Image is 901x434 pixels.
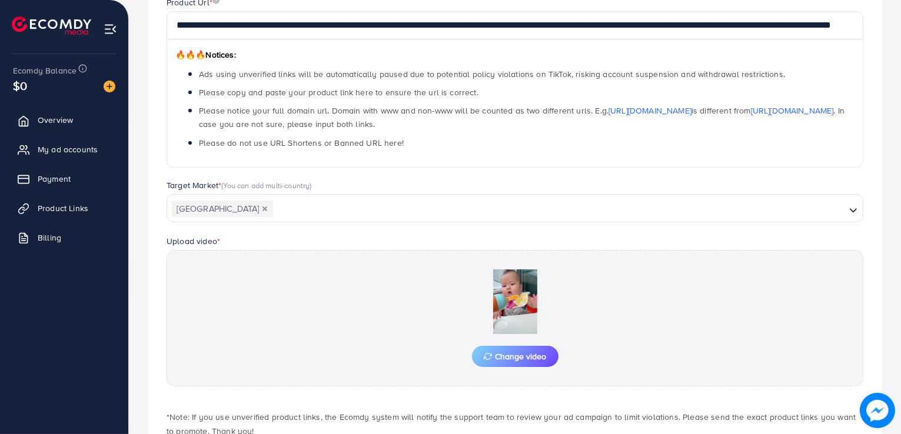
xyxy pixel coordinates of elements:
a: Overview [9,108,119,132]
a: [URL][DOMAIN_NAME] [751,105,834,116]
label: Upload video [167,235,220,247]
button: Change video [472,346,558,367]
img: image [104,81,115,92]
button: Deselect Pakistan [262,206,268,212]
a: Product Links [9,196,119,220]
span: Ads using unverified links will be automatically paused due to potential policy violations on Tik... [199,68,785,80]
span: [GEOGRAPHIC_DATA] [171,201,273,217]
span: Billing [38,232,61,243]
span: Please copy and paste your product link here to ensure the url is correct. [199,86,478,98]
a: My ad accounts [9,138,119,161]
span: Ecomdy Balance [13,65,77,76]
div: Search for option [167,194,863,222]
label: Target Market [167,179,312,191]
img: menu [104,22,117,36]
span: Payment [38,173,71,185]
span: Notices: [175,49,236,61]
img: image [860,393,895,428]
span: Overview [38,114,73,126]
img: Preview Image [456,269,574,334]
span: Please notice your full domain url. Domain with www and non-www will be counted as two different ... [199,105,845,130]
span: Change video [484,352,547,360]
input: Search for option [274,200,845,218]
span: $0 [13,77,27,94]
a: Billing [9,226,119,249]
span: (You can add multi-country) [221,180,311,191]
a: [URL][DOMAIN_NAME] [609,105,691,116]
span: Product Links [38,202,88,214]
a: Payment [9,167,119,191]
span: 🔥🔥🔥 [175,49,205,61]
span: My ad accounts [38,143,98,155]
span: Please do not use URL Shortens or Banned URL here! [199,137,404,149]
img: logo [12,16,91,35]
